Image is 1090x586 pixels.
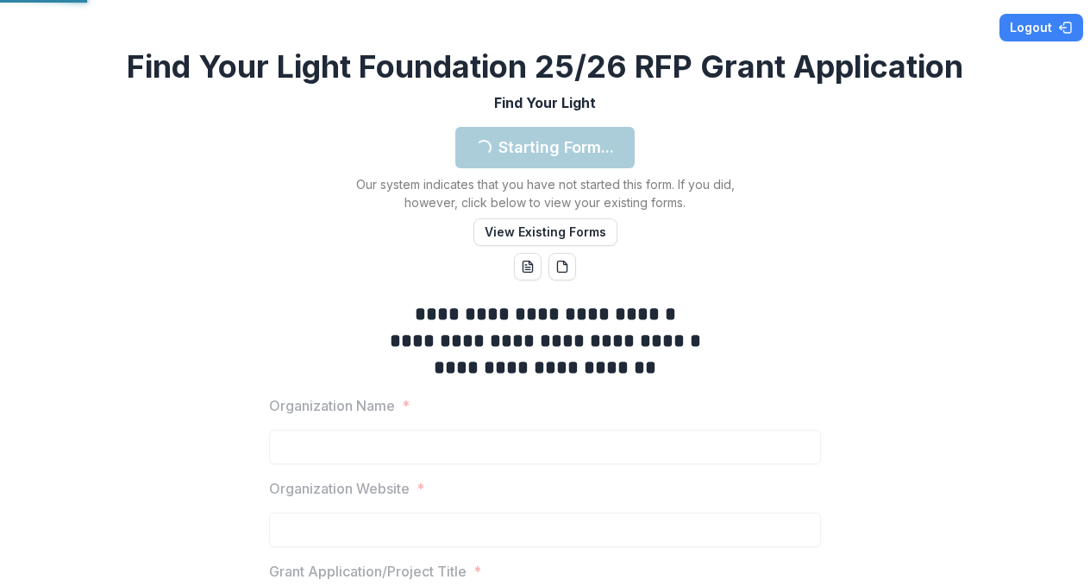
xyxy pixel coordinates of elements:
[127,48,963,85] h2: Find Your Light Foundation 25/26 RFP Grant Application
[269,395,395,416] p: Organization Name
[329,175,761,211] p: Our system indicates that you have not started this form. If you did, however, click below to vie...
[514,253,542,280] button: word-download
[269,478,410,499] p: Organization Website
[269,561,467,582] p: Grant Application/Project Title
[494,92,596,113] p: Find Your Light
[455,127,635,168] button: Starting Form...
[548,253,576,280] button: pdf-download
[473,218,617,246] button: View Existing Forms
[999,14,1083,41] button: Logout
